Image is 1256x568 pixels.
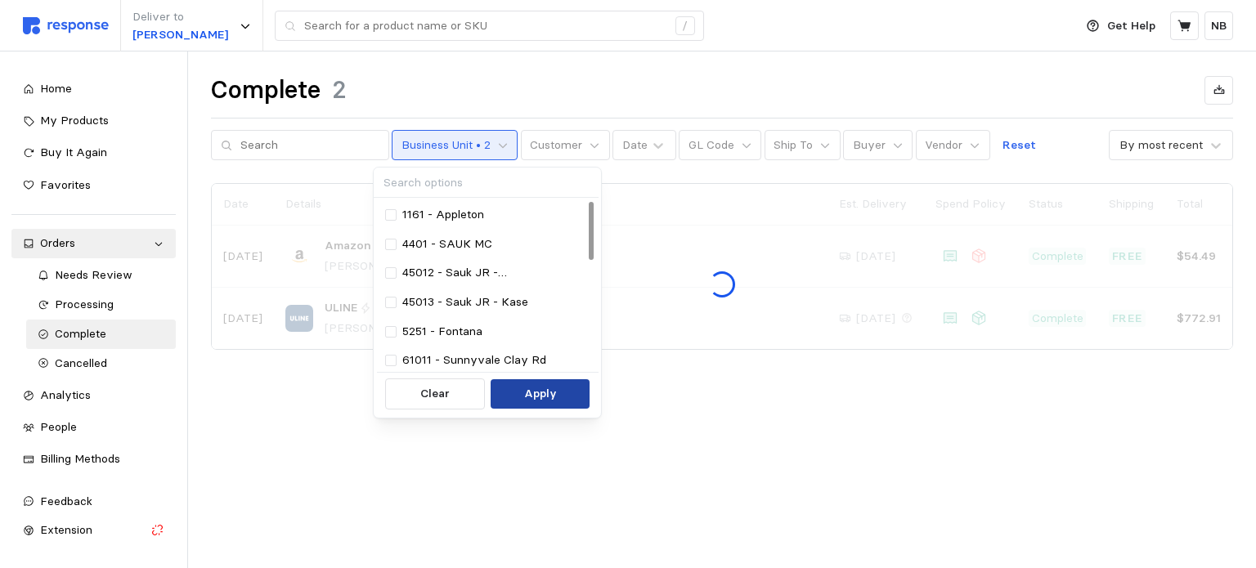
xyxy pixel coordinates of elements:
[23,17,109,34] img: svg%3e
[1211,17,1227,35] p: NB
[55,356,107,370] span: Cancelled
[11,487,176,517] button: Feedback
[240,131,379,160] input: Search
[521,130,610,161] button: Customer
[774,136,813,154] p: Ship To
[332,74,347,106] h1: 2
[11,138,176,168] a: Buy It Again
[765,130,841,161] button: Ship To
[11,413,176,442] a: People
[40,419,77,434] span: People
[55,267,132,282] span: Needs Review
[26,349,177,378] a: Cancelled
[40,387,91,402] span: Analytics
[843,130,913,161] button: Buyer
[679,130,761,161] button: GL Code
[916,130,990,161] button: Vendor
[11,381,176,410] a: Analytics
[420,385,450,403] p: Clear
[993,130,1045,161] button: Reset
[40,494,92,508] span: Feedback
[40,113,109,127] span: My Products
[26,320,177,349] a: Complete
[40,451,120,466] span: Billing Methods
[55,297,114,311] span: Processing
[11,445,176,474] a: Billing Methods
[55,326,106,341] span: Complete
[401,136,491,154] p: Business Unit • 2
[1107,17,1155,35] p: Get Help
[675,16,695,36] div: /
[26,290,177,320] a: Processing
[392,130,518,161] button: Business Unit • 2
[132,26,228,44] p: [PERSON_NAME]
[853,136,886,154] p: Buyer
[40,177,91,192] span: Favorites
[211,74,321,106] h1: Complete
[304,11,666,41] input: Search for a product name or SKU
[132,8,228,26] p: Deliver to
[11,516,176,545] button: Extension
[402,235,492,253] p: 4401 - SAUK MC
[402,264,587,282] p: 45012 - Sauk JR - [PERSON_NAME]
[385,378,485,409] button: Clear
[11,229,176,258] a: Orders
[26,261,177,290] a: Needs Review
[402,293,528,311] p: 45013 - Sauk JR - Kase
[402,323,482,341] p: 5251 - Fontana
[40,81,72,96] span: Home
[11,74,176,104] a: Home
[530,136,582,154] p: Customer
[622,136,648,154] div: Date
[925,136,962,154] p: Vendor
[491,379,590,409] button: Apply
[402,351,546,369] p: 61011 - Sunnyvale Clay Rd
[11,171,176,200] a: Favorites
[40,522,92,537] span: Extension
[1204,11,1233,40] button: NB
[374,168,599,198] input: Search options
[524,385,557,403] p: Apply
[40,235,147,253] div: Orders
[1119,136,1203,154] div: By most recent
[1003,136,1036,154] p: Reset
[402,206,484,224] p: 1161 - Appleton
[40,145,107,159] span: Buy It Again
[689,136,734,154] p: GL Code
[11,106,176,136] a: My Products
[1077,11,1165,42] button: Get Help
